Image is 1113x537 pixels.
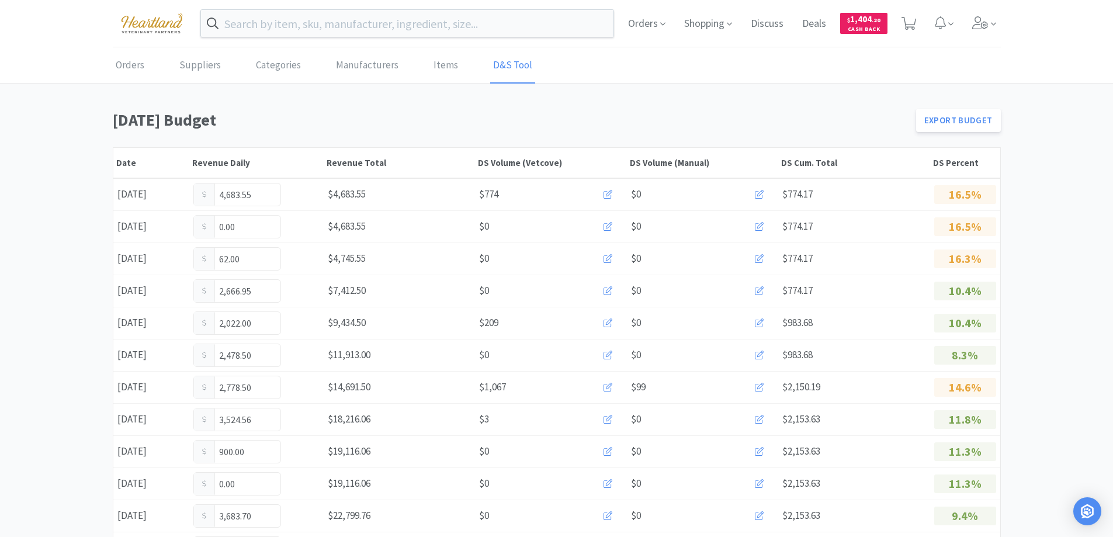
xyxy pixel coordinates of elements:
[782,380,820,393] span: $2,150.19
[934,250,996,268] p: 16.3%
[113,407,189,431] div: [DATE]
[798,19,831,29] a: Deals
[479,251,489,266] span: $0
[916,109,1001,132] a: Export Budget
[630,157,776,168] div: DS Volume (Manual)
[934,507,996,525] p: 9.4%
[328,220,366,233] span: $4,683.55
[333,48,401,84] a: Manufacturers
[192,157,321,168] div: Revenue Daily
[431,48,461,84] a: Items
[328,445,370,458] span: $19,116.06
[328,413,370,425] span: $18,216.06
[328,509,370,522] span: $22,799.76
[631,186,641,202] span: $0
[113,182,189,206] div: [DATE]
[328,252,366,265] span: $4,745.55
[933,157,997,168] div: DS Percent
[631,476,641,491] span: $0
[934,217,996,236] p: 16.5%
[113,48,147,84] a: Orders
[782,348,813,361] span: $983.68
[631,379,646,395] span: $99
[176,48,224,84] a: Suppliers
[631,347,641,363] span: $0
[113,375,189,399] div: [DATE]
[328,316,366,329] span: $9,434.50
[631,219,641,234] span: $0
[631,444,641,459] span: $0
[934,410,996,429] p: 11.8%
[782,284,813,297] span: $774.17
[782,445,820,458] span: $2,153.63
[113,311,189,335] div: [DATE]
[847,13,880,25] span: 1,404
[746,19,788,29] a: Discuss
[479,347,489,363] span: $0
[479,444,489,459] span: $0
[631,411,641,427] span: $0
[782,509,820,522] span: $2,153.63
[253,48,304,84] a: Categories
[847,26,880,34] span: Cash Back
[934,378,996,397] p: 14.6%
[328,477,370,490] span: $19,116.06
[113,247,189,271] div: [DATE]
[872,16,880,24] span: . 20
[478,157,624,168] div: DS Volume (Vetcove)
[782,316,813,329] span: $983.68
[113,214,189,238] div: [DATE]
[328,380,370,393] span: $14,691.50
[934,442,996,461] p: 11.3%
[116,157,186,168] div: Date
[934,185,996,204] p: 16.5%
[479,283,489,299] span: $0
[631,508,641,524] span: $0
[631,283,641,299] span: $0
[479,379,506,395] span: $1,067
[113,472,189,496] div: [DATE]
[782,220,813,233] span: $774.17
[781,157,927,168] div: DS Cum. Total
[840,8,887,39] a: $1,404.20Cash Back
[479,476,489,491] span: $0
[479,508,489,524] span: $0
[782,413,820,425] span: $2,153.63
[782,477,820,490] span: $2,153.63
[479,411,489,427] span: $3
[113,439,189,463] div: [DATE]
[934,282,996,300] p: 10.4%
[113,279,189,303] div: [DATE]
[934,474,996,493] p: 11.3%
[490,48,535,84] a: D&S Tool
[328,284,366,297] span: $7,412.50
[782,252,813,265] span: $774.17
[847,16,850,24] span: $
[113,343,189,367] div: [DATE]
[1073,497,1101,525] div: Open Intercom Messenger
[328,348,370,361] span: $11,913.00
[479,315,498,331] span: $209
[113,7,191,39] img: cad7bdf275c640399d9c6e0c56f98fd2_10.png
[631,315,641,331] span: $0
[328,188,366,200] span: $4,683.55
[327,157,473,168] div: Revenue Total
[631,251,641,266] span: $0
[113,107,909,133] h1: [DATE] Budget
[479,186,498,202] span: $774
[782,188,813,200] span: $774.17
[934,346,996,365] p: 8.3%
[113,504,189,528] div: [DATE]
[479,219,489,234] span: $0
[201,10,614,37] input: Search by item, sku, manufacturer, ingredient, size...
[934,314,996,332] p: 10.4%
